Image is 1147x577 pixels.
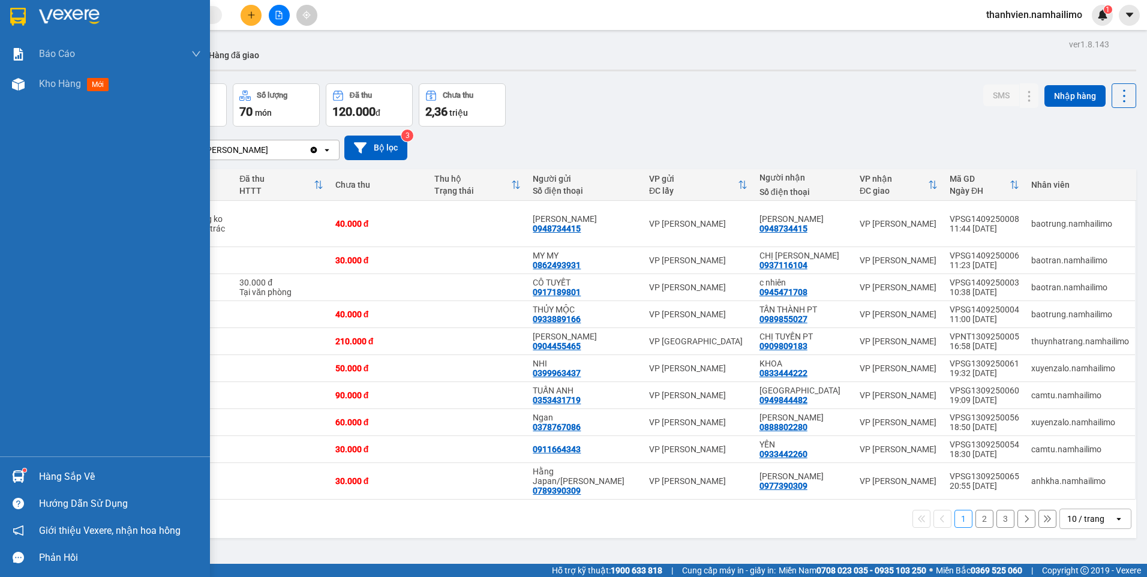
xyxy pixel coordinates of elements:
[944,169,1025,201] th: Toggle SortBy
[759,386,848,395] div: THÁI HÒA
[929,568,933,573] span: ⚪️
[759,449,807,459] div: 0933442260
[611,566,662,575] strong: 1900 633 818
[533,467,637,486] div: Hằng Japan/Minh Nguyệt
[759,368,807,378] div: 0833444222
[1031,444,1129,454] div: camtu.namhailimo
[23,468,26,472] sup: 1
[1097,10,1108,20] img: icon-new-feature
[649,283,747,292] div: VP [PERSON_NAME]
[12,470,25,483] img: warehouse-icon
[269,144,271,156] input: Selected VP Phan Thiết.
[759,251,848,260] div: CHỊ TRÚC
[950,260,1019,270] div: 11:23 [DATE]
[39,495,201,513] div: Hướng dẫn sử dụng
[533,444,581,454] div: 0911664343
[1119,5,1140,26] button: caret-down
[533,314,581,324] div: 0933889166
[759,260,807,270] div: 0937116104
[759,440,848,449] div: YẾN
[1031,336,1129,346] div: thuynhatrang.namhailimo
[860,476,938,486] div: VP [PERSON_NAME]
[779,564,926,577] span: Miền Nam
[241,5,262,26] button: plus
[1106,5,1110,14] span: 1
[533,260,581,270] div: 0862493931
[255,108,272,118] span: món
[350,91,372,100] div: Đã thu
[649,186,738,196] div: ĐC lấy
[1104,5,1112,14] sup: 1
[302,11,311,19] span: aim
[1044,85,1106,107] button: Nhập hàng
[13,525,24,536] span: notification
[115,39,211,53] div: TUẤN ANH
[950,368,1019,378] div: 19:32 [DATE]
[860,256,938,265] div: VP [PERSON_NAME]
[1031,476,1129,486] div: anhkha.namhailimo
[1069,38,1109,51] div: ver 1.8.143
[443,91,473,100] div: Chưa thu
[39,46,75,61] span: Báo cáo
[682,564,776,577] span: Cung cấp máy in - giấy in:
[950,449,1019,459] div: 18:30 [DATE]
[950,359,1019,368] div: VPSG1309250061
[759,395,807,405] div: 0949844482
[113,77,212,94] div: 40.000
[239,186,313,196] div: HTTT
[971,566,1022,575] strong: 0369 525 060
[1031,390,1129,400] div: camtu.namhailimo
[419,83,506,127] button: Chưa thu2,36 triệu
[860,283,938,292] div: VP [PERSON_NAME]
[332,104,376,119] span: 120.000
[533,413,637,422] div: Ngan
[269,5,290,26] button: file-add
[376,108,380,118] span: đ
[860,417,938,427] div: VP [PERSON_NAME]
[759,422,807,432] div: 0888802280
[13,552,24,563] span: message
[649,417,747,427] div: VP [PERSON_NAME]
[950,422,1019,432] div: 18:50 [DATE]
[1031,309,1129,319] div: baotrung.namhailimo
[191,144,268,156] div: VP [PERSON_NAME]
[10,11,29,24] span: Gửi:
[950,413,1019,422] div: VPSG1309250056
[309,145,319,155] svg: Clear value
[759,214,848,224] div: MINH NGUYỆT
[950,314,1019,324] div: 11:00 [DATE]
[1124,10,1135,20] span: caret-down
[13,498,24,509] span: question-circle
[759,413,848,422] div: VÕ TRINH
[533,341,581,351] div: 0904455465
[1067,513,1104,525] div: 10 / trang
[950,341,1019,351] div: 16:58 [DATE]
[12,48,25,61] img: solution-icon
[950,481,1019,491] div: 20:55 [DATE]
[759,224,807,233] div: 0948734415
[533,214,637,224] div: MINH NGUYỆT
[996,510,1014,528] button: 3
[533,359,637,368] div: NHI
[533,224,581,233] div: 0948734415
[39,468,201,486] div: Hàng sắp về
[759,341,807,351] div: 0909809183
[860,390,938,400] div: VP [PERSON_NAME]
[950,174,1010,184] div: Mã GD
[533,278,637,287] div: CÔ TUYẾT
[759,471,848,481] div: MINH NGUYỆT
[425,104,448,119] span: 2,36
[977,7,1092,22] span: thanhvien.namhailimo
[257,91,287,100] div: Số lượng
[1114,514,1124,524] svg: open
[199,41,269,70] button: Hàng đã giao
[533,305,637,314] div: THỦY MỘC
[115,11,143,24] span: Nhận:
[401,130,413,142] sup: 3
[434,174,512,184] div: Thu hộ
[335,309,422,319] div: 40.000 đ
[115,53,211,70] div: 0902793435
[113,80,130,93] span: CC :
[533,287,581,297] div: 0917189801
[860,174,928,184] div: VP nhận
